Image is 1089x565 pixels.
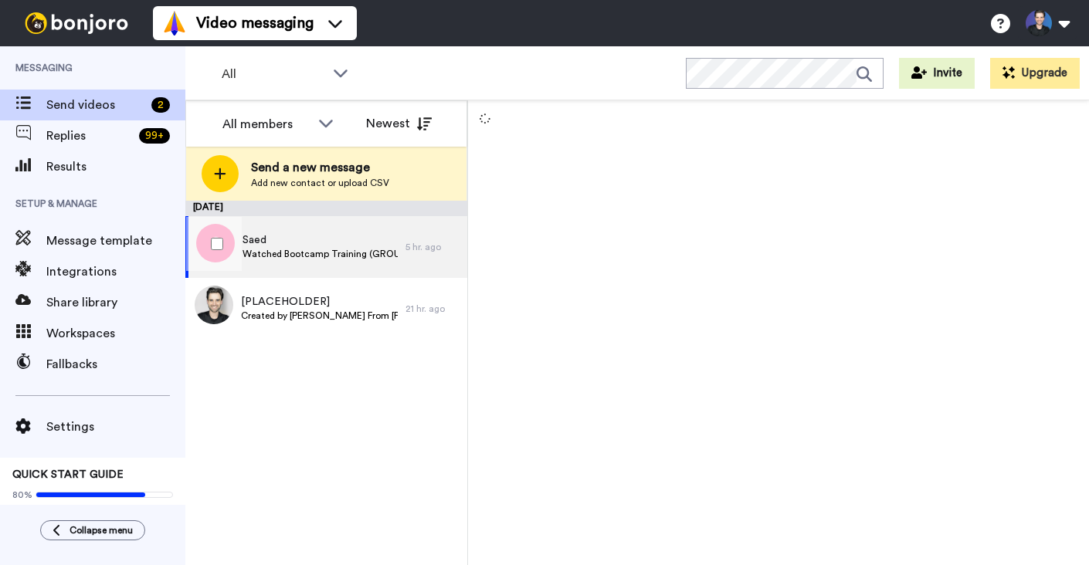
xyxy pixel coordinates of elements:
span: Watched Bootcamp Training (GROUP A) [243,248,398,260]
div: [DATE] [185,201,467,216]
div: 99 + [139,128,170,144]
span: [PLACEHOLDER] [241,294,398,310]
span: Collapse menu [70,524,133,536]
span: All [222,65,325,83]
span: Integrations [46,262,185,281]
img: vm-color.svg [162,11,187,36]
span: Add new contact or upload CSV [251,177,389,189]
span: Results [46,157,185,176]
span: QUICK START GUIDE [12,469,124,480]
span: 80% [12,489,32,501]
button: Upgrade [990,58,1080,89]
button: Newest [355,108,443,139]
span: Message template [46,232,185,250]
span: Send yourself a test [12,504,173,516]
span: Send videos [46,96,145,114]
div: 21 hr. ago [405,303,460,315]
button: Invite [899,58,975,89]
span: Fallbacks [46,355,185,374]
span: Replies [46,127,133,145]
span: Workspaces [46,324,185,343]
img: 6e068e8c-427a-4d8a-b15f-36e1abfcd730 [195,286,233,324]
img: bj-logo-header-white.svg [19,12,134,34]
span: Video messaging [196,12,314,34]
span: Saed [243,232,398,248]
div: 2 [151,97,170,113]
button: Collapse menu [40,520,145,540]
span: Send a new message [251,158,389,177]
span: Settings [46,418,185,436]
div: 5 hr. ago [405,241,460,253]
span: Share library [46,293,185,312]
span: Created by [PERSON_NAME] From [PERSON_NAME][GEOGRAPHIC_DATA] [241,310,398,322]
div: All members [222,115,310,134]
